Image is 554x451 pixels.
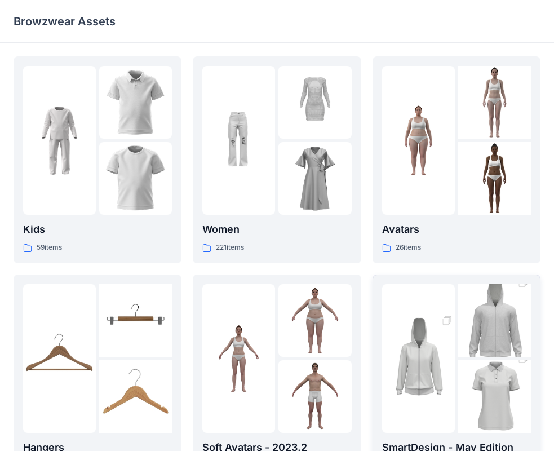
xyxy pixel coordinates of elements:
p: Browzwear Assets [14,14,116,29]
p: Kids [23,222,172,237]
img: folder 3 [278,360,351,433]
img: folder 1 [202,104,275,177]
a: folder 1folder 2folder 3Women221items [193,56,361,263]
img: folder 2 [458,66,531,139]
img: folder 1 [382,104,455,177]
p: 221 items [216,242,244,254]
p: 26 items [396,242,421,254]
img: folder 1 [202,322,275,395]
img: folder 3 [99,360,172,433]
img: folder 3 [458,142,531,215]
p: Women [202,222,351,237]
img: folder 1 [23,322,96,395]
img: folder 2 [458,266,531,375]
img: folder 3 [278,142,351,215]
img: folder 2 [278,66,351,139]
a: folder 1folder 2folder 3Kids59items [14,56,181,263]
img: folder 2 [99,284,172,357]
p: 59 items [37,242,62,254]
img: folder 1 [23,104,96,177]
a: folder 1folder 2folder 3Avatars26items [373,56,540,263]
img: folder 1 [382,304,455,413]
img: folder 2 [278,284,351,357]
p: Avatars [382,222,531,237]
img: folder 2 [99,66,172,139]
img: folder 3 [99,142,172,215]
